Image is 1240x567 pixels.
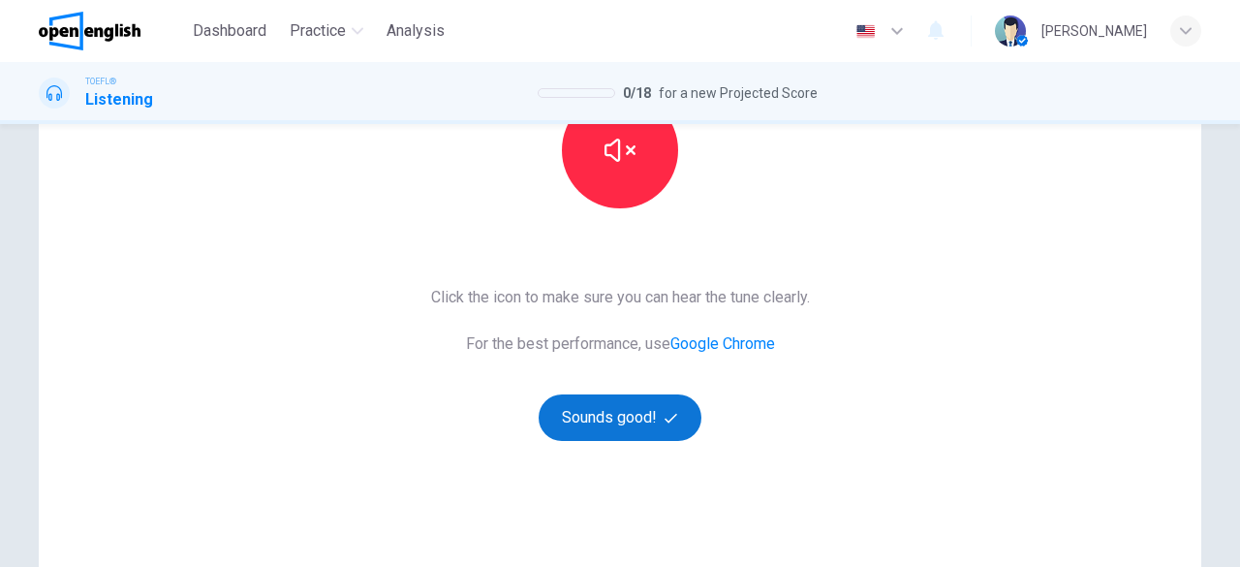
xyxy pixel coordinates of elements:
[193,19,266,43] span: Dashboard
[387,19,445,43] span: Analysis
[623,81,651,105] span: 0 / 18
[1041,19,1147,43] div: [PERSON_NAME]
[431,332,810,356] span: For the best performance, use
[853,24,878,39] img: en
[185,14,274,48] button: Dashboard
[290,19,346,43] span: Practice
[670,334,775,353] a: Google Chrome
[539,394,701,441] button: Sounds good!
[431,286,810,309] span: Click the icon to make sure you can hear the tune clearly.
[85,88,153,111] h1: Listening
[379,14,452,48] button: Analysis
[282,14,371,48] button: Practice
[85,75,116,88] span: TOEFL®
[995,16,1026,47] img: Profile picture
[39,12,185,50] a: OpenEnglish logo
[659,81,818,105] span: for a new Projected Score
[39,12,140,50] img: OpenEnglish logo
